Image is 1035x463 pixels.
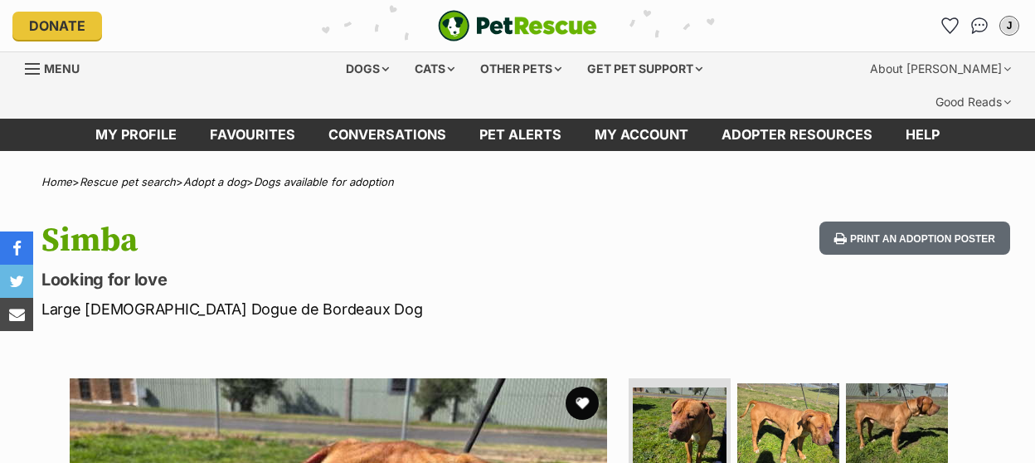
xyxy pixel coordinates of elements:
[966,12,993,39] a: Conversations
[334,52,401,85] div: Dogs
[936,12,963,39] a: Favourites
[438,10,597,41] a: PetRescue
[469,52,573,85] div: Other pets
[566,387,599,420] button: favourite
[576,52,714,85] div: Get pet support
[438,10,597,41] img: logo-e224e6f780fb5917bec1dbf3a21bbac754714ae5b6737aabdf751b685950b380.svg
[858,52,1023,85] div: About [PERSON_NAME]
[79,119,193,151] a: My profile
[193,119,312,151] a: Favourites
[819,222,1010,256] button: Print an adoption poster
[924,85,1023,119] div: Good Reads
[25,52,91,82] a: Menu
[41,298,633,320] p: Large [DEMOGRAPHIC_DATA] Dogue de Bordeaux Dog
[578,119,705,151] a: My account
[254,175,394,188] a: Dogs available for adoption
[705,119,889,151] a: Adopter resources
[312,119,463,151] a: conversations
[996,12,1023,39] button: My account
[971,17,989,34] img: chat-41dd97257d64d25036548639549fe6c8038ab92f7586957e7f3b1b290dea8141.svg
[936,12,1023,39] ul: Account quick links
[12,12,102,40] a: Donate
[41,268,633,291] p: Looking for love
[463,119,578,151] a: Pet alerts
[1001,17,1018,34] div: J
[403,52,466,85] div: Cats
[80,175,176,188] a: Rescue pet search
[41,222,633,260] h1: Simba
[183,175,246,188] a: Adopt a dog
[44,61,80,76] span: Menu
[41,175,72,188] a: Home
[889,119,956,151] a: Help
